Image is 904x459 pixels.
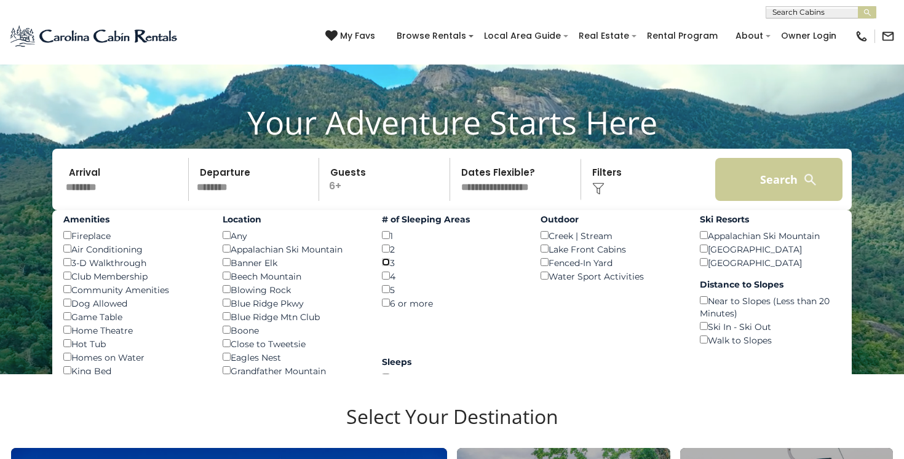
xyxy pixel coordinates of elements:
div: 3-D Walkthrough [63,256,204,269]
a: My Favs [325,29,378,43]
div: Blowing Rock [223,283,363,296]
div: Lake Front Cabins [541,242,681,256]
div: 6 or more [382,296,523,310]
div: 1-6 [382,371,523,385]
img: phone-regular-black.png [855,29,868,43]
div: Home Theatre [63,323,204,337]
div: 1 [382,229,523,242]
label: Amenities [63,213,204,226]
div: 5 [382,283,523,296]
div: Banner Elk [223,256,363,269]
label: Location [223,213,363,226]
a: Browse Rentals [391,26,472,45]
div: Fenced-In Yard [541,256,681,269]
div: Blue Ridge Pkwy [223,296,363,310]
div: 4 [382,269,523,283]
div: Any [223,229,363,242]
div: [GEOGRAPHIC_DATA] [700,256,841,269]
img: search-regular-white.png [803,172,818,187]
div: Blue Ridge Mtn Club [223,310,363,323]
div: Hot Tub [63,337,204,350]
div: Near to Slopes (Less than 20 Minutes) [700,294,841,320]
img: Blue-2.png [9,24,180,49]
h3: Select Your Destination [9,405,895,448]
div: [GEOGRAPHIC_DATA] [700,242,841,256]
img: filter--v1.png [592,182,605,195]
label: Outdoor [541,213,681,226]
h1: Your Adventure Starts Here [9,103,895,141]
div: Homes on Water [63,350,204,364]
label: Distance to Slopes [700,278,841,291]
a: Real Estate [573,26,635,45]
a: About [729,26,769,45]
div: 2 [382,242,523,256]
div: Boone [223,323,363,337]
div: Community Amenities [63,283,204,296]
a: Owner Login [775,26,843,45]
div: Club Membership [63,269,204,283]
button: Search [715,158,843,201]
div: Appalachian Ski Mountain [700,229,841,242]
label: Sleeps [382,356,523,368]
div: Creek | Stream [541,229,681,242]
a: Rental Program [641,26,724,45]
div: Eagles Nest [223,350,363,364]
div: Dog Allowed [63,296,204,310]
div: Appalachian Ski Mountain [223,242,363,256]
a: Local Area Guide [478,26,567,45]
label: # of Sleeping Areas [382,213,523,226]
div: Close to Tweetsie [223,337,363,350]
div: Beech Mountain [223,269,363,283]
div: Game Table [63,310,204,323]
div: King Bed [63,364,204,377]
img: mail-regular-black.png [881,29,895,43]
div: Walk to Slopes [700,333,841,347]
p: 6+ [323,158,450,201]
div: Water Sport Activities [541,269,681,283]
div: Ski In - Ski Out [700,320,841,333]
div: 3 [382,256,523,269]
div: Grandfather Mountain [223,364,363,377]
div: Fireplace [63,229,204,242]
span: My Favs [340,29,375,42]
div: Air Conditioning [63,242,204,256]
label: Ski Resorts [700,213,841,226]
